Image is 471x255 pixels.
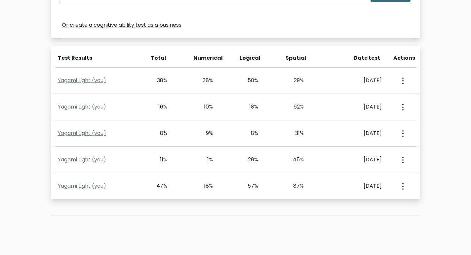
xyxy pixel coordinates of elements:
div: 57% [240,182,258,190]
a: Or create a cognitive ability test as a business [62,21,181,29]
div: 38% [149,77,168,84]
div: 18% [194,182,213,190]
div: 38% [194,77,213,84]
div: 8% [149,129,168,137]
div: Spatial [286,54,305,62]
div: 31% [285,129,304,137]
div: 29% [285,77,304,84]
div: 16% [149,103,168,111]
div: [DATE] [331,77,382,84]
div: [DATE] [331,182,382,190]
div: 8% [240,129,258,137]
div: 62% [285,103,304,111]
div: 9% [194,129,213,137]
div: [DATE] [331,129,382,137]
div: 1% [194,156,213,164]
div: Test Results [58,54,139,62]
div: 11% [149,156,168,164]
div: Actions [393,54,416,62]
div: Numerical [193,54,213,62]
div: [DATE] [331,103,382,111]
div: Total [147,54,167,62]
div: Logical [240,54,259,62]
div: 87% [285,182,304,190]
div: [DATE] [331,156,382,164]
a: Yagami Light (you) [58,129,106,137]
div: 28% [240,156,258,164]
div: 50% [240,77,258,84]
div: Date test [332,54,385,62]
a: Yagami Light (you) [58,103,106,111]
div: 45% [285,156,304,164]
a: Yagami Light (you) [58,156,106,163]
a: Yagami Light (you) [58,77,106,84]
div: 10% [194,103,213,111]
a: Yagami Light (you) [58,182,106,190]
div: 47% [149,182,168,190]
div: 18% [240,103,258,111]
